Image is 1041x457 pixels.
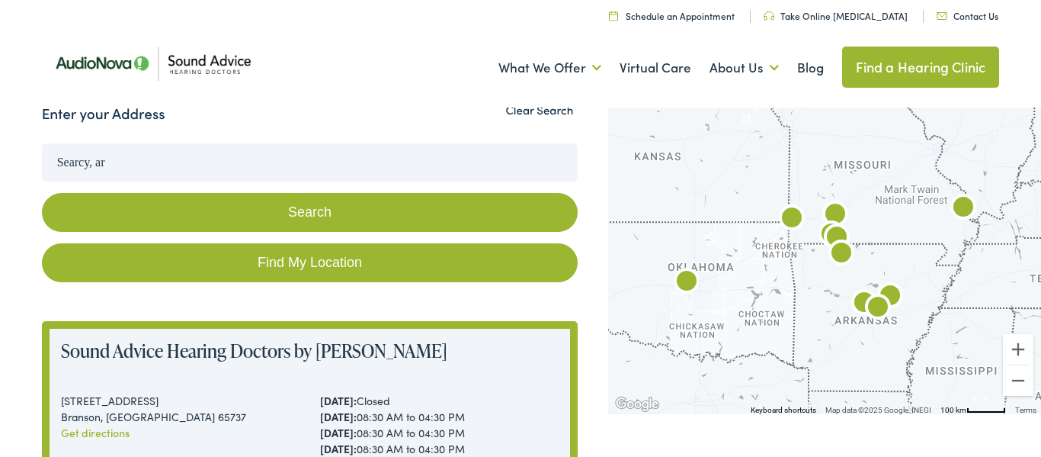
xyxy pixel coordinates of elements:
strong: [DATE]: [320,393,357,408]
a: Terms (opens in new tab) [1015,406,1036,414]
button: Zoom in [1003,334,1033,365]
a: About Us [709,40,779,96]
span: Map data ©2025 Google, INEGI [825,406,931,414]
a: Contact Us [937,9,998,22]
div: AudioNova [945,191,982,227]
div: Sound Advice Hearing Doctors by AudioNova [813,217,850,254]
div: AudioNova [860,291,896,327]
a: What We Offer [498,40,601,96]
img: Icon representing mail communication in a unique green color, indicative of contact or communicat... [937,12,947,20]
div: Sound Advice Hearing Doctors by AudioNova [818,220,855,257]
div: AudioNova [668,265,705,301]
div: Sound Advice Hearing Doctors by AudioNova [817,198,854,234]
a: Find My Location [42,243,578,282]
a: Find a Hearing Clinic [842,47,1000,88]
div: AudioNova [823,237,860,273]
button: Clear Search [501,103,578,117]
div: Branson, [GEOGRAPHIC_DATA] 65737 [61,409,300,425]
button: Map Scale: 100 km per 48 pixels [936,404,1011,414]
button: Zoom out [1003,365,1033,396]
a: Sound Advice Hearing Doctors by [PERSON_NAME] [61,338,447,363]
a: Blog [797,40,824,96]
div: AudioNova [846,286,882,323]
input: Enter your address or zip code [42,143,578,182]
button: Keyboard shortcuts [751,405,816,416]
label: Enter your Address [42,103,165,125]
img: Headphone icon in a unique green color, suggesting audio-related services or features. [764,11,774,21]
strong: [DATE]: [320,425,357,440]
img: Calendar icon in a unique green color, symbolizing scheduling or date-related features. [609,11,618,21]
strong: [DATE]: [320,441,357,456]
a: Virtual Care [620,40,691,96]
div: [STREET_ADDRESS] [61,393,300,409]
strong: [DATE]: [320,409,357,424]
a: Take Online [MEDICAL_DATA] [764,9,908,22]
a: Schedule an Appointment [609,9,735,22]
div: AudioNova [774,201,810,238]
a: Open this area in Google Maps (opens a new window) [612,394,662,414]
a: Get directions [61,425,130,440]
button: Search [42,193,578,232]
span: 100 km [940,406,966,414]
div: AudioNova [872,279,908,316]
img: Google [612,394,662,414]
